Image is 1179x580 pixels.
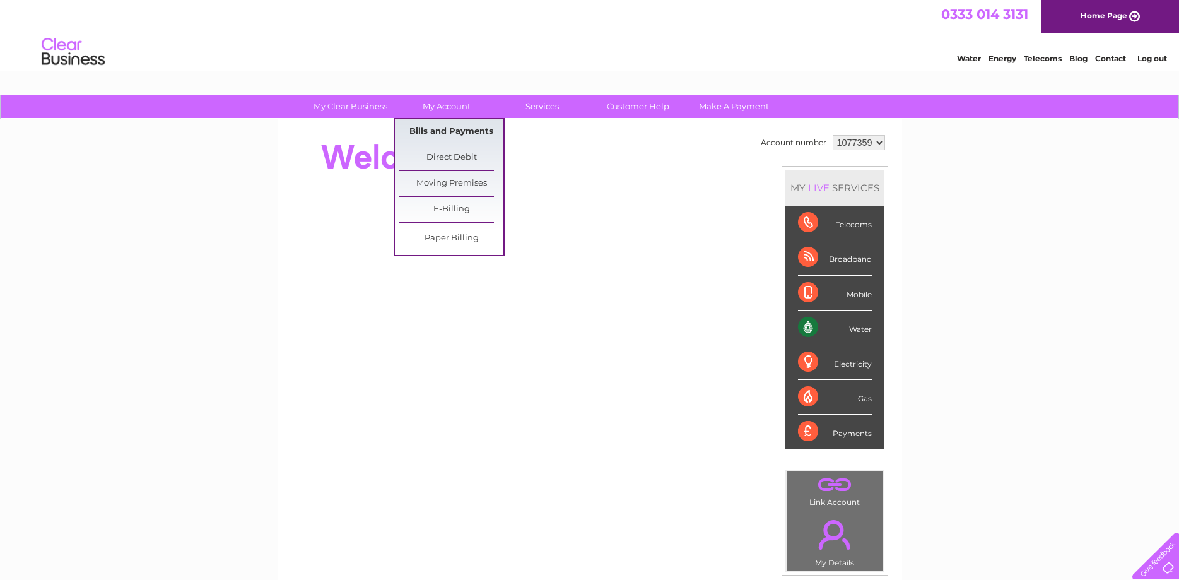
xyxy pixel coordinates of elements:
[785,170,884,206] div: MY SERVICES
[798,345,872,380] div: Electricity
[1024,54,1062,63] a: Telecoms
[786,470,884,510] td: Link Account
[798,240,872,275] div: Broadband
[394,95,498,118] a: My Account
[790,474,880,496] a: .
[1137,54,1167,63] a: Log out
[798,311,872,345] div: Water
[399,171,503,196] a: Moving Premises
[1069,54,1088,63] a: Blog
[1095,54,1126,63] a: Contact
[399,226,503,251] a: Paper Billing
[586,95,690,118] a: Customer Help
[490,95,594,118] a: Services
[298,95,402,118] a: My Clear Business
[682,95,786,118] a: Make A Payment
[806,182,832,194] div: LIVE
[790,512,880,557] a: .
[798,415,872,449] div: Payments
[786,509,884,571] td: My Details
[292,7,888,61] div: Clear Business is a trading name of Verastar Limited (registered in [GEOGRAPHIC_DATA] No. 3667643...
[798,276,872,311] div: Mobile
[941,6,1028,22] a: 0333 014 3131
[798,380,872,415] div: Gas
[798,206,872,240] div: Telecoms
[399,145,503,170] a: Direct Debit
[41,33,105,71] img: logo.png
[957,54,981,63] a: Water
[399,197,503,222] a: E-Billing
[758,132,830,153] td: Account number
[988,54,1016,63] a: Energy
[399,119,503,145] a: Bills and Payments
